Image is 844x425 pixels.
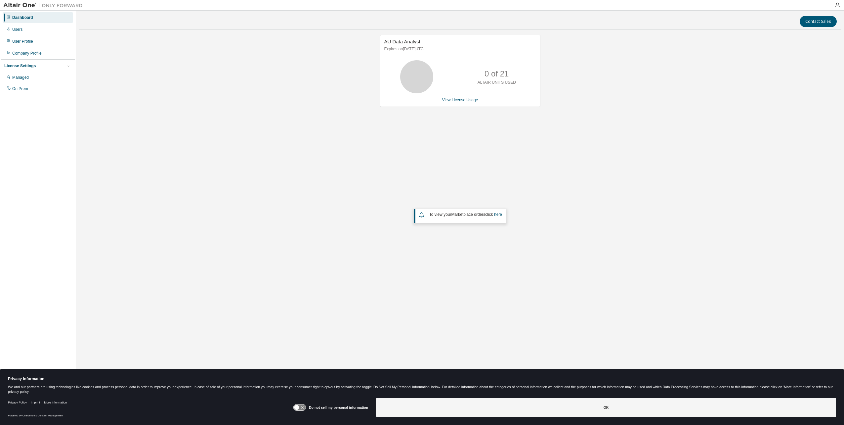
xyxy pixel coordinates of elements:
[12,51,42,56] div: Company Profile
[12,86,28,91] div: On Prem
[429,212,502,217] span: To view your click
[12,75,29,80] div: Managed
[3,2,86,9] img: Altair One
[384,46,534,52] p: Expires on [DATE] UTC
[485,68,509,79] p: 0 of 21
[478,80,516,85] p: ALTAIR UNITS USED
[12,39,33,44] div: User Profile
[800,16,837,27] button: Contact Sales
[494,212,502,217] a: here
[12,15,33,20] div: Dashboard
[442,98,478,102] a: View License Usage
[12,27,22,32] div: Users
[4,63,36,69] div: License Settings
[384,39,420,44] span: AU Data Analyst
[451,212,485,217] em: Marketplace orders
